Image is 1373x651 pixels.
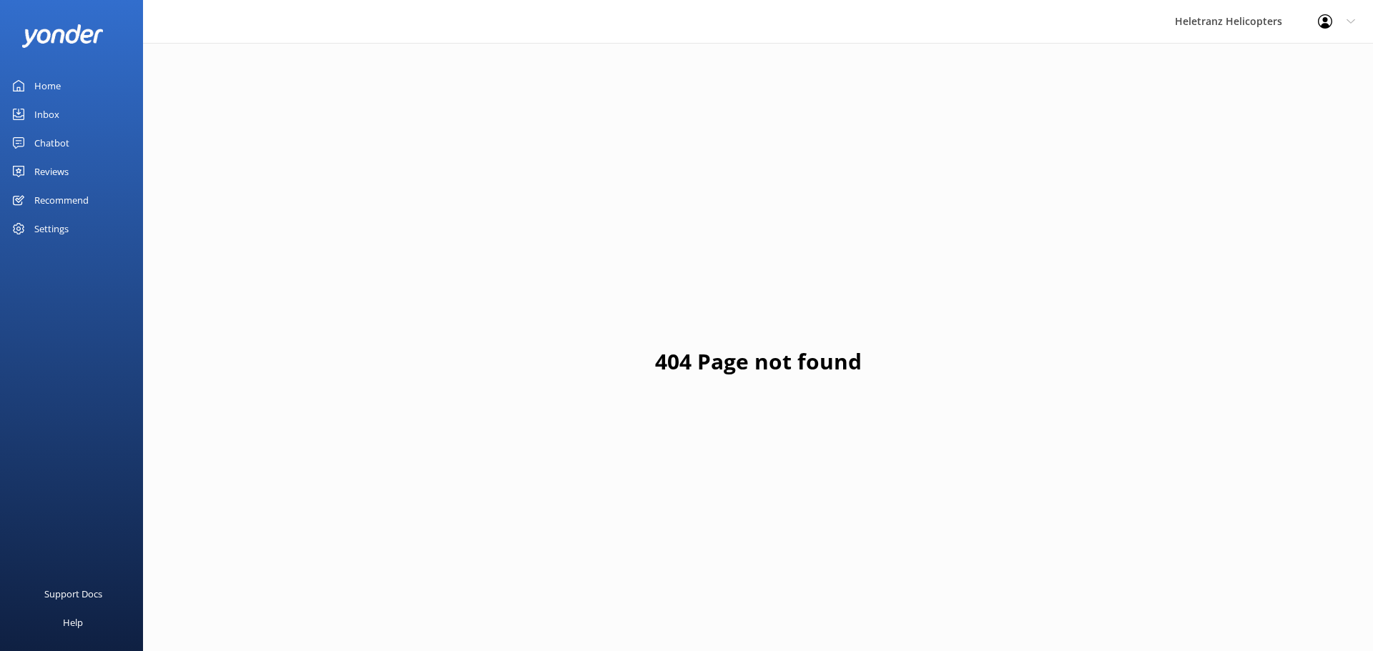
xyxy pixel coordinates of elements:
[34,214,69,243] div: Settings
[34,71,61,100] div: Home
[34,129,69,157] div: Chatbot
[34,100,59,129] div: Inbox
[63,608,83,637] div: Help
[34,186,89,214] div: Recommend
[655,344,862,379] h1: 404 Page not found
[21,24,104,48] img: yonder-white-logo.png
[44,580,102,608] div: Support Docs
[34,157,69,186] div: Reviews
